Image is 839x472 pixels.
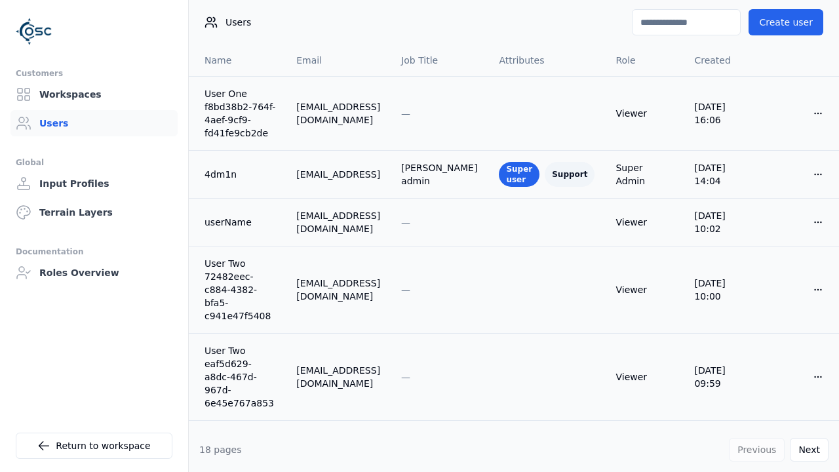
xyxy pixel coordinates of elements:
div: [DATE] 09:59 [694,364,754,390]
span: — [401,108,410,119]
span: — [401,217,410,227]
th: Email [286,45,391,76]
a: 4dm1n [205,168,275,181]
div: Super user [499,162,539,187]
div: [DATE] 14:04 [694,161,754,187]
img: Logo [16,13,52,50]
div: [EMAIL_ADDRESS][DOMAIN_NAME] [296,209,380,235]
a: Roles Overview [10,260,178,286]
button: Create user [749,9,823,35]
div: [EMAIL_ADDRESS][DOMAIN_NAME] [296,100,380,127]
div: Documentation [16,244,172,260]
a: User One f8bd38b2-764f-4aef-9cf9-fd41fe9cb2de [205,87,275,140]
a: Workspaces [10,81,178,108]
a: Users [10,110,178,136]
span: 18 pages [199,444,242,455]
div: Viewer [615,283,673,296]
th: Attributes [488,45,605,76]
a: Input Profiles [10,170,178,197]
th: Name [189,45,286,76]
a: userName [205,216,275,229]
div: Global [16,155,172,170]
div: Viewer [615,370,673,383]
a: User Two eaf5d629-a8dc-467d-967d-6e45e767a853 [205,344,275,410]
div: [DATE] 16:06 [694,100,754,127]
span: Users [225,16,251,29]
div: [DATE] 10:02 [694,209,754,235]
button: Next [790,438,829,462]
div: Support [545,162,595,187]
th: Created [684,45,764,76]
div: [EMAIL_ADDRESS][DOMAIN_NAME] [296,277,380,303]
div: Viewer [615,107,673,120]
div: Customers [16,66,172,81]
div: [EMAIL_ADDRESS] [296,168,380,181]
span: — [401,285,410,295]
div: [PERSON_NAME] admin [401,161,478,187]
a: User Two 72482eec-c884-4382-bfa5-c941e47f5408 [205,257,275,323]
div: Viewer [615,216,673,229]
th: Role [605,45,684,76]
a: Return to workspace [16,433,172,459]
span: — [401,372,410,382]
th: Job Title [391,45,488,76]
div: Super Admin [615,161,673,187]
a: Terrain Layers [10,199,178,226]
div: [EMAIL_ADDRESS][DOMAIN_NAME] [296,364,380,390]
div: [DATE] 10:00 [694,277,754,303]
